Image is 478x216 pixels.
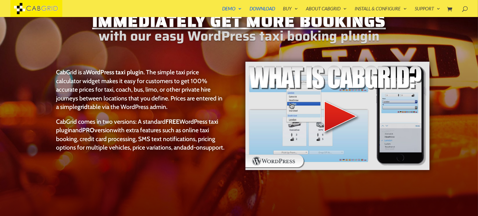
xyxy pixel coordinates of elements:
[56,68,225,117] p: CabGrid is a . The simple taxi price calculator widget makes it easy for customers to get 100% ac...
[86,68,143,76] strong: WordPress taxi plugin
[245,166,430,172] a: WordPress taxi booking plugin Intro Video
[183,144,203,151] a: add-on
[283,6,298,17] a: Buy
[48,12,430,33] h1: Immediately Get More Bookings
[56,117,225,152] p: CabGrid comes in two versions: A standard and with extra features such as online taxi booking, cr...
[10,4,62,11] a: CabGrid Taxi Plugin
[48,33,430,42] h2: with our easy WordPress taxi booking plugin
[166,118,179,125] strong: FREE
[415,6,440,17] a: Support
[82,126,94,134] strong: PRO
[250,6,275,17] a: Download
[77,103,87,111] strong: grid
[355,6,407,17] a: Install & Configure
[306,6,347,17] a: About CabGrid
[222,6,242,17] a: Demo
[245,61,430,171] img: WordPress taxi booking plugin Intro Video
[82,126,113,134] a: PROversion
